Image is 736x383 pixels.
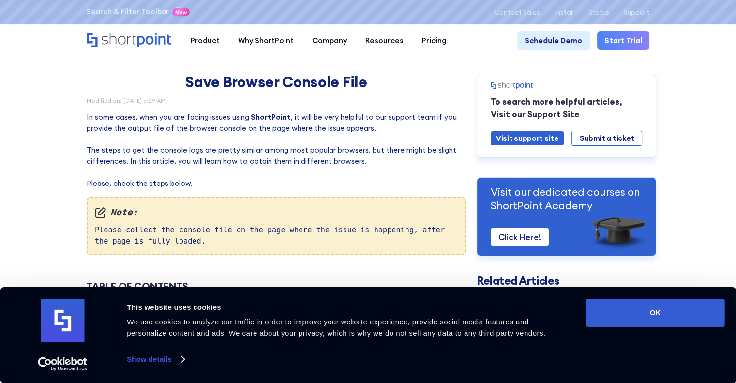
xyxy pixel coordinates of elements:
[20,357,105,371] a: Usercentrics Cookiebot - opens in a new window
[87,98,466,104] div: Modified on: [DATE] 6:29 AM
[251,112,291,122] a: ShortPoint
[87,33,172,49] a: Home
[94,74,457,91] h1: Save Browser Console File
[571,131,642,146] a: Submit a ticket
[588,9,609,16] a: Status
[491,228,549,246] a: Click Here!
[229,31,303,50] a: Why ShortPoint
[127,352,184,367] a: Show details
[597,31,649,50] a: Start Trial
[494,9,540,16] a: Contact Sales
[555,9,573,16] a: Install
[87,197,466,255] div: Please collect the console file on the page where the issue is happening, after the page is fully...
[181,31,229,50] a: Product
[95,205,457,219] em: Note:
[87,112,466,189] p: In some cases, when you are facing issues using , it will be very helpful to our support team if ...
[422,35,447,46] div: Pricing
[191,35,220,46] div: Product
[312,35,347,46] div: Company
[491,185,642,212] p: Visit our dedicated courses on ShortPoint Academy
[586,299,724,327] button: OK
[41,299,84,342] img: logo
[517,31,589,50] a: Schedule Demo
[87,279,466,293] div: Table of Contents
[365,35,404,46] div: Resources
[356,31,413,50] a: Resources
[413,31,456,50] a: Pricing
[624,9,649,16] a: Support
[491,131,564,146] a: Visit support site
[87,6,169,17] a: Search & Filter Toolbar
[127,302,564,313] div: This website uses cookies
[303,31,356,50] a: Company
[238,35,294,46] div: Why ShortPoint
[477,276,649,287] h3: Related Articles
[127,318,545,337] span: We use cookies to analyze our traffic in order to improve your website experience, provide social...
[491,96,642,121] p: To search more helpful articles, Visit our Support Site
